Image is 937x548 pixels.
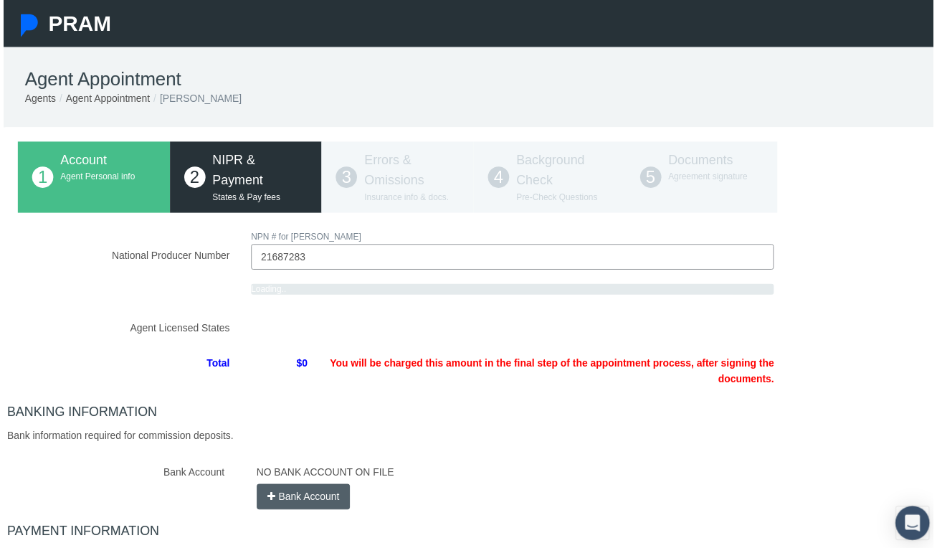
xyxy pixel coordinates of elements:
[14,14,37,37] img: Pram Partner
[4,433,232,445] span: Bank information required for commission deposits.
[29,168,50,189] span: 1
[211,154,262,189] span: NIPR & Payment
[53,91,148,107] li: Agent Appointment
[22,91,53,107] li: Agents
[57,171,153,185] p: Agent Personal info
[317,353,787,394] span: You will be charged this amount in the final step of the appointment process, after signing the d...
[249,234,361,244] span: NPN # for [PERSON_NAME]
[249,286,285,296] span: Loading..
[4,353,239,394] span: Total
[57,154,104,169] span: Account
[239,353,317,394] span: $0
[4,318,239,339] label: Agent Licensed States
[4,230,239,272] label: National Producer Number
[255,488,350,514] button: Bank Account
[182,168,204,189] span: 2
[22,69,926,91] h1: Agent Appointment
[899,510,933,544] div: Open Intercom Messenger
[45,11,108,35] span: PRAM
[244,463,404,488] label: NO BANK ACCOUNT ON FILE
[211,192,307,206] p: States & Pay fees
[148,91,240,107] li: [PERSON_NAME]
